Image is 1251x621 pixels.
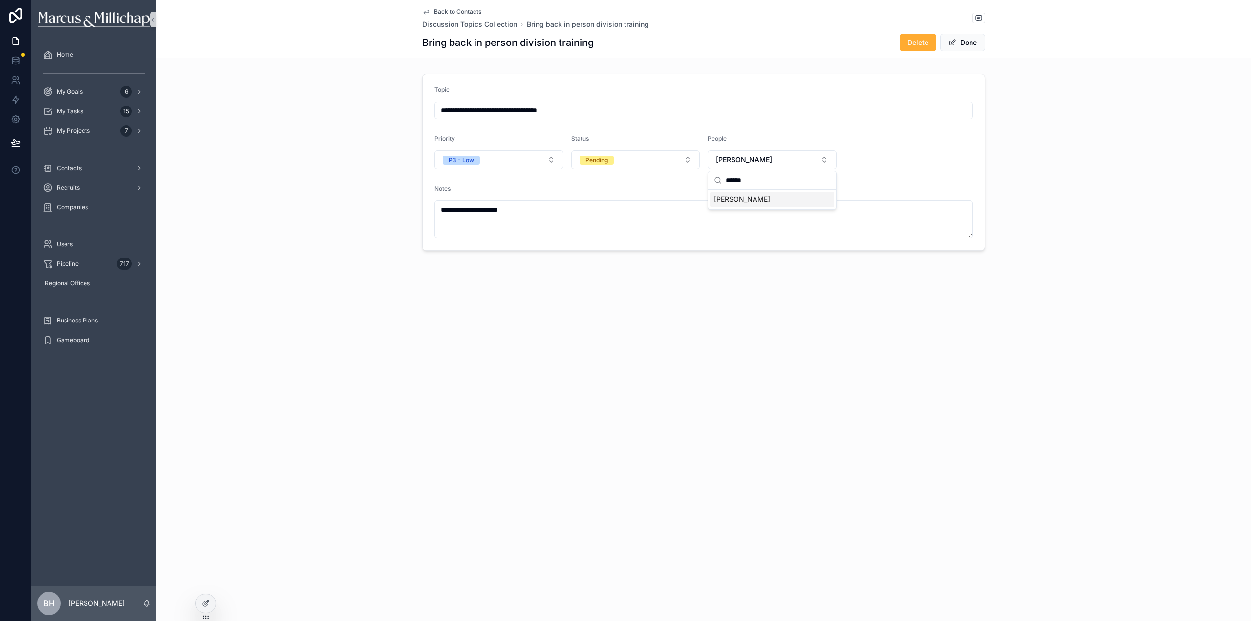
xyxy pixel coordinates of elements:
h1: Bring back in person division training [422,36,594,49]
a: Regional Offices [37,275,151,292]
span: Back to Contacts [434,8,481,16]
a: Contacts [37,159,151,177]
a: Home [37,46,151,64]
div: Pending [585,156,608,165]
div: 15 [120,106,132,117]
span: Notes [434,185,451,192]
a: My Projects7 [37,122,151,140]
span: Topic [434,86,450,93]
div: Suggestions [708,190,836,209]
span: BH [43,598,55,609]
a: Business Plans [37,312,151,329]
span: Companies [57,203,88,211]
div: scrollable content [31,39,156,362]
span: Regional Offices [45,279,90,287]
span: People [708,135,727,142]
a: My Tasks15 [37,103,151,120]
span: Recruits [57,184,80,192]
span: Delete [907,38,928,47]
span: Contacts [57,164,82,172]
span: [PERSON_NAME] [716,155,772,165]
div: 717 [117,258,132,270]
span: Users [57,240,73,248]
button: Delete [900,34,936,51]
span: Business Plans [57,317,98,324]
a: Users [37,236,151,253]
span: Priority [434,135,455,142]
span: Gameboard [57,336,89,344]
a: My Goals6 [37,83,151,101]
div: 6 [120,86,132,98]
button: Select Button [434,150,563,169]
button: Done [940,34,985,51]
span: My Projects [57,127,90,135]
span: Home [57,51,73,59]
p: [PERSON_NAME] [68,599,125,608]
a: Pipeline717 [37,255,151,273]
a: Bring back in person division training [527,20,649,29]
button: Select Button [571,150,700,169]
span: Status [571,135,589,142]
span: Pipeline [57,260,79,268]
a: Back to Contacts [422,8,481,16]
a: Companies [37,198,151,216]
div: 7 [120,125,132,137]
span: [PERSON_NAME] [714,194,770,204]
span: My Tasks [57,107,83,115]
a: Gameboard [37,331,151,349]
span: My Goals [57,88,83,96]
button: Select Button [708,150,837,169]
div: P3 - Low [449,156,474,165]
a: Discussion Topics Collection [422,20,517,29]
img: App logo [38,12,149,27]
a: Recruits [37,179,151,196]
